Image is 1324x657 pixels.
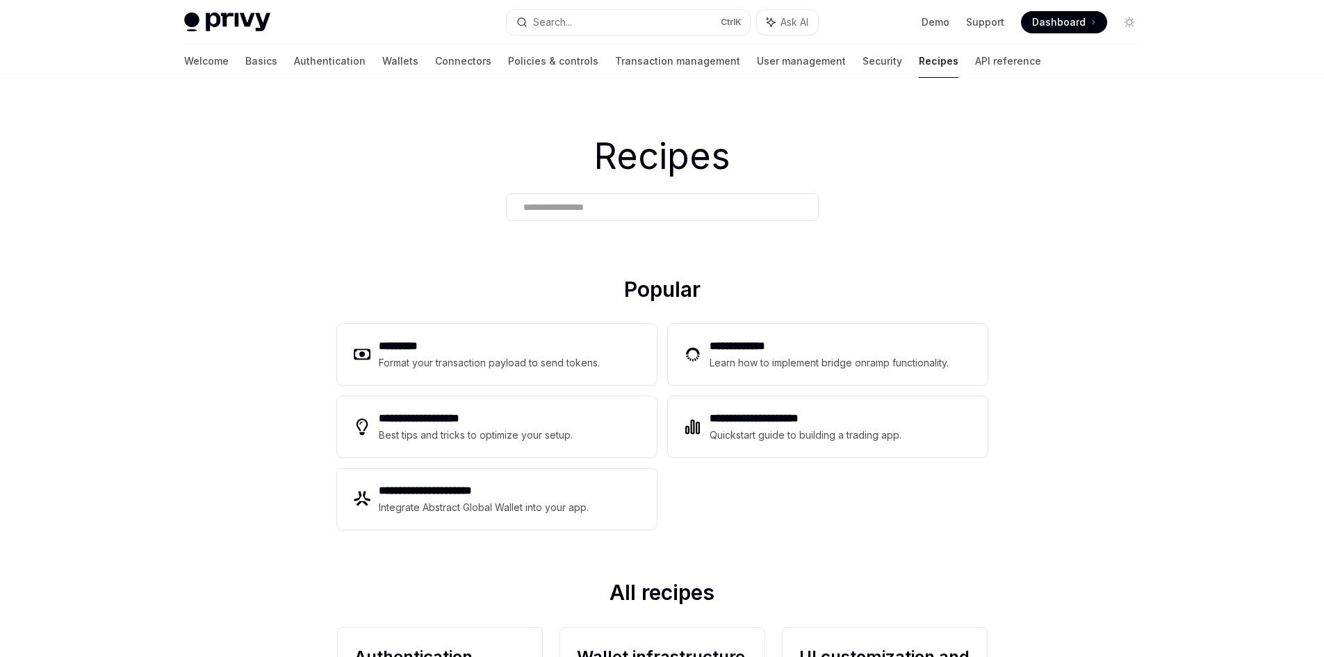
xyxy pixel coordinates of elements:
h2: Popular [337,277,988,307]
button: Toggle dark mode [1118,11,1141,33]
div: Best tips and tricks to optimize your setup. [379,427,573,444]
img: light logo [184,13,270,32]
a: Dashboard [1021,11,1107,33]
div: Format your transaction payload to send tokens. [379,355,600,371]
a: Demo [922,15,949,29]
div: Learn how to implement bridge onramp functionality. [710,355,949,371]
span: Ctrl K [721,17,742,28]
span: Ask AI [780,15,808,29]
a: Connectors [435,44,491,78]
h2: All recipes [337,580,988,610]
a: Transaction management [615,44,740,78]
button: Search...CtrlK [507,10,750,35]
a: Policies & controls [508,44,598,78]
span: Dashboard [1032,15,1086,29]
a: Security [863,44,902,78]
div: Search... [533,14,572,31]
a: **** ****Format your transaction payload to send tokens. [337,324,657,385]
a: API reference [975,44,1041,78]
a: Support [966,15,1004,29]
a: **** **** ***Learn how to implement bridge onramp functionality. [668,324,988,385]
a: Recipes [919,44,958,78]
div: Integrate Abstract Global Wallet into your app. [379,499,589,516]
a: User management [757,44,846,78]
a: Authentication [294,44,366,78]
a: Basics [245,44,277,78]
a: Wallets [382,44,418,78]
button: Ask AI [757,10,818,35]
a: Welcome [184,44,229,78]
div: Quickstart guide to building a trading app. [710,427,901,444]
